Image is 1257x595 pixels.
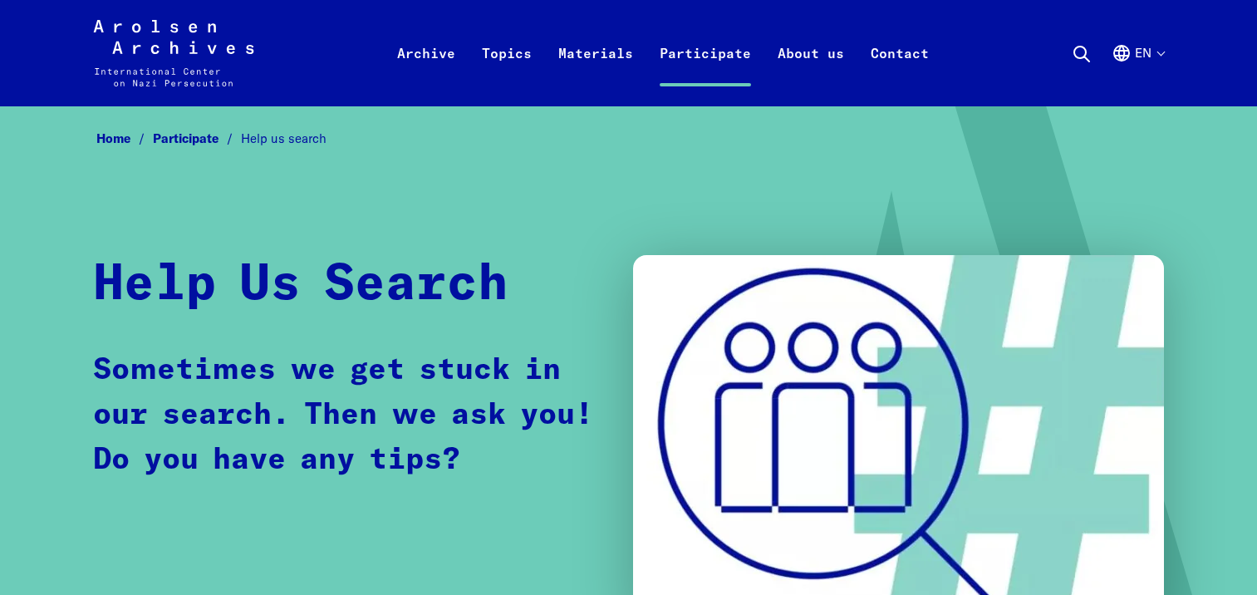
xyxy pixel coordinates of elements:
button: English, language selection [1112,43,1164,103]
span: Help us search [241,130,327,146]
p: Sometimes we get stuck in our search. Then we ask you! Do you have any tips? [93,348,599,483]
a: Contact [857,40,942,106]
nav: Breadcrumb [93,126,1164,152]
nav: Primary [384,20,942,86]
a: Topics [469,40,545,106]
a: Materials [545,40,646,106]
a: About us [764,40,857,106]
a: Participate [646,40,764,106]
a: Archive [384,40,469,106]
a: Home [96,130,153,146]
h1: Help Us Search [93,255,508,315]
a: Participate [153,130,241,146]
